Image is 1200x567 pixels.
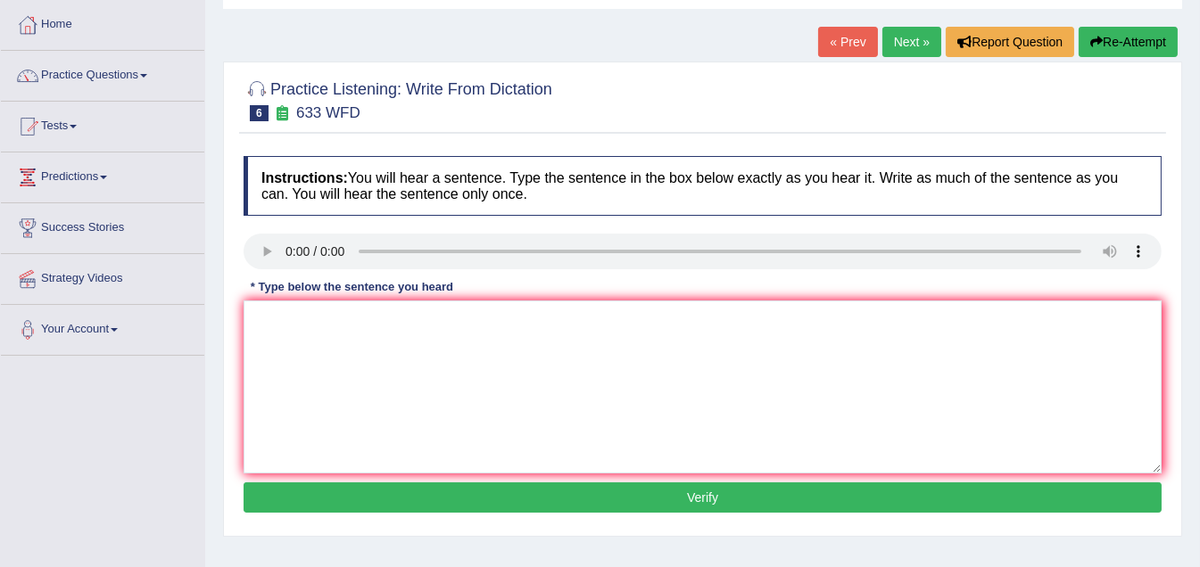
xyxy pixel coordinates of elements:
small: Exam occurring question [273,105,292,122]
button: Re-Attempt [1079,27,1178,57]
div: * Type below the sentence you heard [244,278,460,295]
button: Verify [244,482,1162,513]
h4: You will hear a sentence. Type the sentence in the box below exactly as you hear it. Write as muc... [244,156,1162,216]
small: 633 WFD [296,104,360,121]
h2: Practice Listening: Write From Dictation [244,77,552,121]
a: Predictions [1,152,204,197]
span: 6 [250,105,269,121]
a: Strategy Videos [1,254,204,299]
button: Report Question [946,27,1074,57]
a: Your Account [1,305,204,349]
a: Success Stories [1,203,204,248]
a: Next » [882,27,941,57]
a: Tests [1,102,204,146]
b: Instructions: [261,170,348,185]
a: Practice Questions [1,51,204,95]
a: « Prev [818,27,877,57]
